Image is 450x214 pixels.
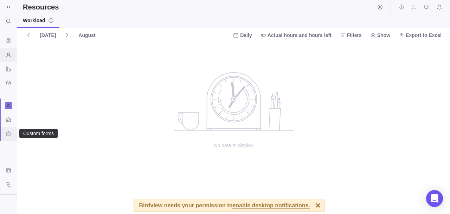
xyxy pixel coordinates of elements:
[375,2,385,12] span: Start timer
[347,32,362,39] span: Filters
[396,30,444,40] span: Export to Excel
[422,5,432,11] a: Approval requests
[409,2,419,12] span: My assignments
[426,190,443,207] div: Open Intercom Messenger
[163,142,304,149] span: No data to display
[163,42,304,214] div: no data to show
[397,2,406,12] span: Time logs
[258,30,334,40] span: Actual hours and hours left
[422,2,432,12] span: Approval requests
[23,2,59,12] h2: Resources
[78,32,95,39] span: August
[17,14,59,28] a: Workloadinfo-description
[139,199,310,212] div: Birdview needs your permission to
[23,17,54,24] span: Workload
[37,30,59,40] span: [DATE]
[40,32,56,39] span: [DATE]
[337,30,365,40] span: Filters
[435,5,444,11] a: Notifications
[22,131,54,136] div: Custom forms
[409,5,419,11] a: My assignments
[397,5,406,11] a: Time logs
[4,200,13,209] div: test mo
[240,32,252,39] span: Daily
[48,18,54,23] svg: info-description
[268,32,332,39] span: Actual hours and hours left
[232,203,310,209] span: enable desktop notifications.
[377,32,390,39] span: Show
[435,2,444,12] span: Notifications
[367,30,393,40] span: Show
[76,30,98,40] span: August
[230,30,255,40] span: Daily
[406,32,442,39] span: Export to Excel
